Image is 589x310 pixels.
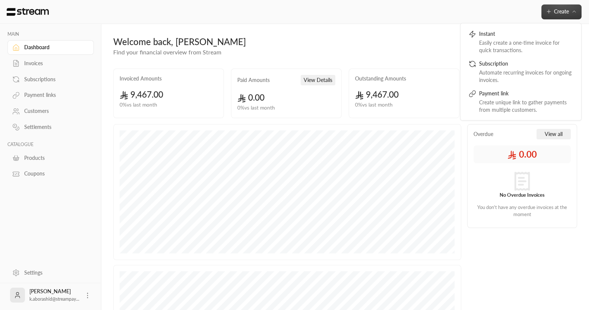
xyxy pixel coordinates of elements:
strong: No Overdue Invoices [500,192,545,198]
div: [PERSON_NAME] [29,288,79,303]
span: k.aborashid@streampay... [29,296,79,302]
button: View all [536,129,571,139]
a: Invoices [7,56,94,71]
span: 0 % vs last month [237,104,275,112]
div: Payment link [479,89,573,98]
span: 0 % vs last month [355,101,393,109]
div: Settlements [24,123,85,131]
div: Customers [24,107,85,115]
span: Overdue [474,130,493,138]
a: SubscriptionAutomate recurring invoices for ongoing invoices. [465,57,577,86]
a: Customers [7,104,94,118]
a: Dashboard [7,40,94,55]
span: Find your financial overview from Stream [113,48,221,56]
h2: Outstanding Amounts [355,75,406,82]
div: Create unique link to gather payments from multiple customers. [479,98,573,113]
a: InstantEasily create a one-time invoice for quick transactions. [465,27,577,57]
a: Subscriptions [7,72,94,86]
p: MAIN [7,31,94,37]
div: Dashboard [24,44,85,51]
a: Payment links [7,88,94,102]
a: Settings [7,265,94,280]
span: 0.00 [237,92,265,102]
div: Subscription [479,60,573,69]
div: Automate recurring invoices for ongoing invoices. [479,69,573,83]
h2: Invoiced Amounts [120,75,162,82]
div: Subscriptions [24,76,85,83]
p: You don't have any overdue invoices at the moment [475,204,569,218]
img: Logo [6,8,50,16]
span: 0.00 [507,148,536,160]
button: Create [541,4,582,19]
a: Payment linkCreate unique link to gather payments from multiple customers. [465,86,577,116]
a: Coupons [7,167,94,181]
div: Coupons [24,170,85,177]
h2: Paid Amounts [237,76,270,84]
p: CATALOGUE [7,142,94,148]
button: View Details [301,75,335,85]
div: Products [24,154,85,162]
div: Payment links [24,91,85,99]
div: Easily create a one-time invoice for quick transactions. [479,39,573,54]
span: 9,467.00 [120,89,163,99]
a: Products [7,151,94,165]
span: 9,467.00 [355,89,399,99]
div: Settings [24,269,85,276]
div: Invoices [24,60,85,67]
div: Welcome back, [PERSON_NAME] [113,36,516,48]
span: Create [554,8,569,15]
span: 0 % vs last month [120,101,157,109]
a: Settlements [7,120,94,135]
div: Instant [479,30,573,39]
